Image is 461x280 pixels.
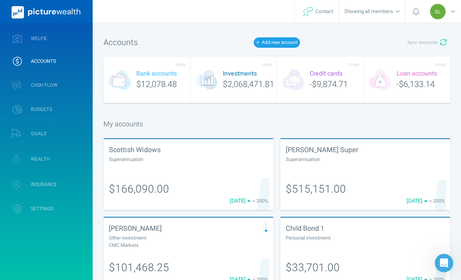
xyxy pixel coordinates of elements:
[109,181,169,197] span: $166,090.00
[109,234,146,241] span: Other investment
[286,145,358,155] span: [PERSON_NAME] Super
[407,198,429,205] span: [DATE]
[303,7,313,16] img: svg+xml;base64,PHN2ZyB4bWxucz0iaHR0cDovL3d3dy53My5vcmcvMjAwMC9zdmciIHdpZHRoPSIyNyIgaGVpZ2h0PSIyNC...
[286,223,324,234] span: Child Bond 1
[109,223,162,234] span: [PERSON_NAME]
[31,82,58,88] span: CASH FLOW
[286,156,320,163] span: Superannuation
[109,145,161,155] span: Scottish Widows
[430,4,446,19] div: Steven Lyon
[407,39,437,46] span: Sync accounts
[109,241,268,249] div: CMC Markets
[254,37,300,47] button: Add new account
[109,260,169,276] span: $101,468.25
[253,198,268,204] span: > 200%
[31,35,47,42] span: WELFIE
[12,6,80,18] img: PictureWealth
[31,106,52,112] span: BUDGETS
[31,206,53,212] span: SETTINGS
[230,198,253,205] span: [DATE]
[429,198,445,204] span: > 200%
[103,119,143,129] span: My accounts
[103,37,219,49] h1: Accounts
[286,234,330,241] span: Personal investment
[404,36,450,49] button: Sync accounts
[31,181,57,188] span: INSURANCE
[31,156,50,162] span: WEALTH
[109,156,143,163] span: Superannuation
[435,9,441,15] span: SL
[286,260,340,276] span: $33,701.00
[286,181,346,197] span: $515,151.00
[31,131,46,137] span: GOALS
[31,58,56,64] span: ACCOUNTS
[435,254,453,272] iframe: Intercom live chat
